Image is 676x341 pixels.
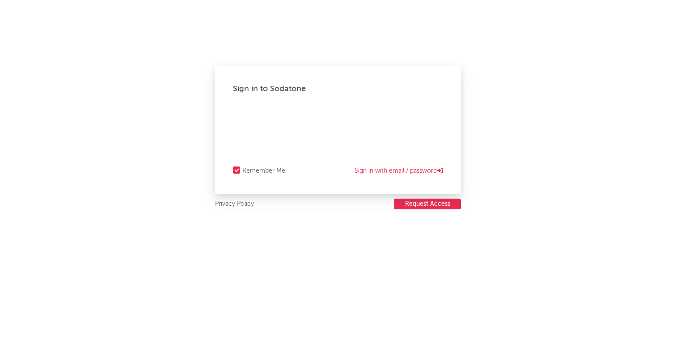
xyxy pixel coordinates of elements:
[215,199,254,210] a: Privacy Policy
[355,166,443,176] a: Sign in with email / password
[394,199,461,209] button: Request Access
[242,166,285,176] div: Remember Me
[233,83,443,94] div: Sign in to Sodatone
